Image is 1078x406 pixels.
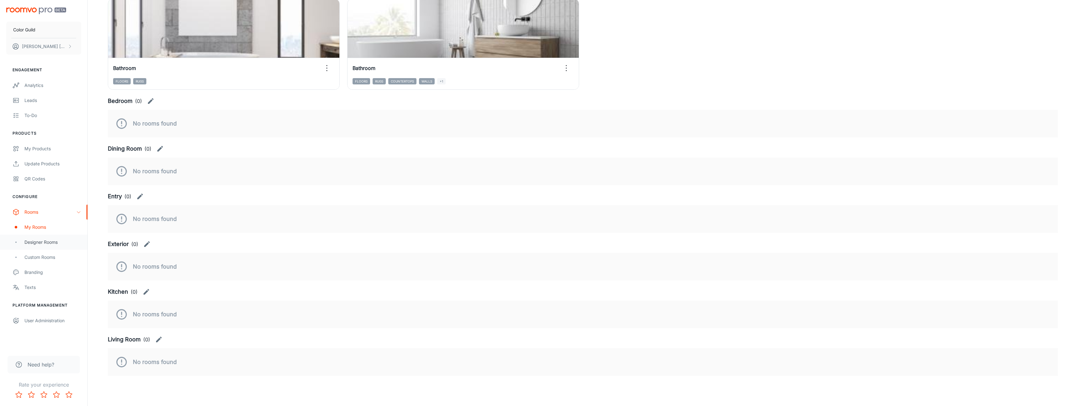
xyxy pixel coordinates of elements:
[124,193,131,200] p: (0)
[22,43,66,50] p: [PERSON_NAME] [PERSON_NAME]
[38,388,50,401] button: Rate 3 star
[133,167,177,176] h6: No rooms found
[108,97,133,105] h6: Bedroom
[353,78,370,84] span: Floors
[24,145,81,152] div: My Products
[133,215,177,223] h6: No rooms found
[24,224,81,231] div: My Rooms
[28,361,54,368] span: Need help?
[24,239,81,246] div: Designer Rooms
[24,317,81,324] div: User Administration
[133,119,177,128] h6: No rooms found
[5,381,82,388] p: Rate your experience
[50,388,63,401] button: Rate 4 star
[6,22,81,38] button: Color Guild
[108,287,128,296] h6: Kitchen
[353,64,375,72] h6: Bathroom
[63,388,75,401] button: Rate 5 star
[24,160,81,167] div: Update Products
[24,254,81,261] div: Custom Rooms
[108,144,142,153] h6: Dining Room
[24,175,81,182] div: QR Codes
[419,78,435,84] span: Walls
[6,8,66,14] img: Roomvo PRO Beta
[131,240,138,248] p: (0)
[143,336,150,343] p: (0)
[133,310,177,319] h6: No rooms found
[24,269,81,276] div: Branding
[373,78,386,84] span: Rugs
[388,78,416,84] span: Countertops
[135,97,142,105] p: (0)
[108,240,129,248] h6: Exterior
[133,78,146,84] span: Rugs
[108,335,141,344] h6: Living Room
[24,82,81,89] div: Analytics
[108,192,122,201] h6: Entry
[133,262,177,271] h6: No rooms found
[24,97,81,104] div: Leads
[113,78,131,84] span: Floors
[131,288,138,296] p: (0)
[13,26,35,33] p: Color Guild
[24,284,81,291] div: Texts
[144,145,151,152] p: (0)
[6,38,81,55] button: [PERSON_NAME] [PERSON_NAME]
[113,64,136,72] h6: Bathroom
[24,112,81,119] div: To-do
[25,388,38,401] button: Rate 2 star
[24,209,76,216] div: Rooms
[133,358,177,366] h6: No rooms found
[13,388,25,401] button: Rate 1 star
[437,78,446,84] span: +1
